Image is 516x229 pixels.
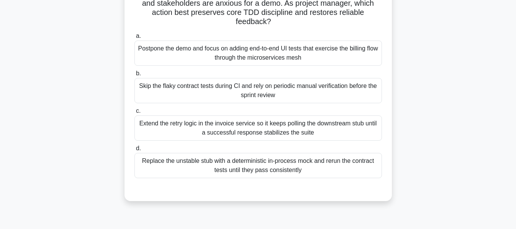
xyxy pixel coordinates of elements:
div: Postpone the demo and focus on adding end-to-end UI tests that exercise the billing flow through ... [134,41,382,66]
div: Extend the retry logic in the invoice service so it keeps polling the downstream stub until a suc... [134,115,382,141]
div: Skip the flaky contract tests during CI and rely on periodic manual verification before the sprin... [134,78,382,103]
span: a. [136,32,141,39]
div: Replace the unstable stub with a deterministic in-process mock and rerun the contract tests until... [134,153,382,178]
span: c. [136,107,141,114]
span: b. [136,70,141,76]
span: d. [136,145,141,151]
